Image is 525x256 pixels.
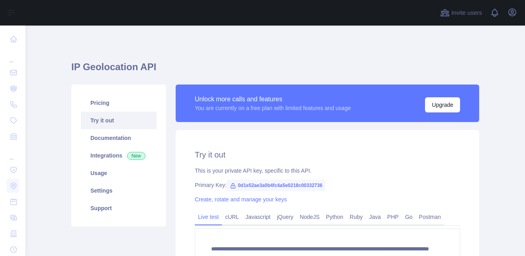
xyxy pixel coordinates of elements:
a: Java [366,211,384,223]
a: Create, rotate and manage your keys [195,196,287,203]
a: Live test [195,211,222,223]
a: Try it out [81,112,157,129]
div: Unlock more calls and features [195,95,351,104]
a: Ruby [347,211,366,223]
a: Go [402,211,416,223]
a: Postman [416,211,444,223]
button: Invite users [439,6,484,19]
a: Javascript [242,211,274,223]
a: PHP [384,211,402,223]
div: You are currently on a free plan with limited features and usage [195,104,351,112]
span: New [127,152,145,160]
span: Invite users [451,8,482,18]
a: Python [323,211,347,223]
div: Primary Key: [195,181,460,189]
a: jQuery [274,211,296,223]
a: Settings [81,182,157,199]
div: ... [6,145,19,161]
a: Documentation [81,129,157,147]
h1: IP Geolocation API [71,61,479,80]
h2: Try it out [195,149,460,160]
a: Support [81,199,157,217]
span: 0d1e52ae3a0b4fc4a5e0218c00332736 [227,179,325,191]
div: This is your private API key, specific to this API. [195,167,460,175]
a: Pricing [81,94,157,112]
button: Upgrade [425,97,460,112]
div: ... [6,48,19,64]
a: NodeJS [296,211,323,223]
a: Integrations New [81,147,157,164]
a: cURL [222,211,242,223]
a: Usage [81,164,157,182]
